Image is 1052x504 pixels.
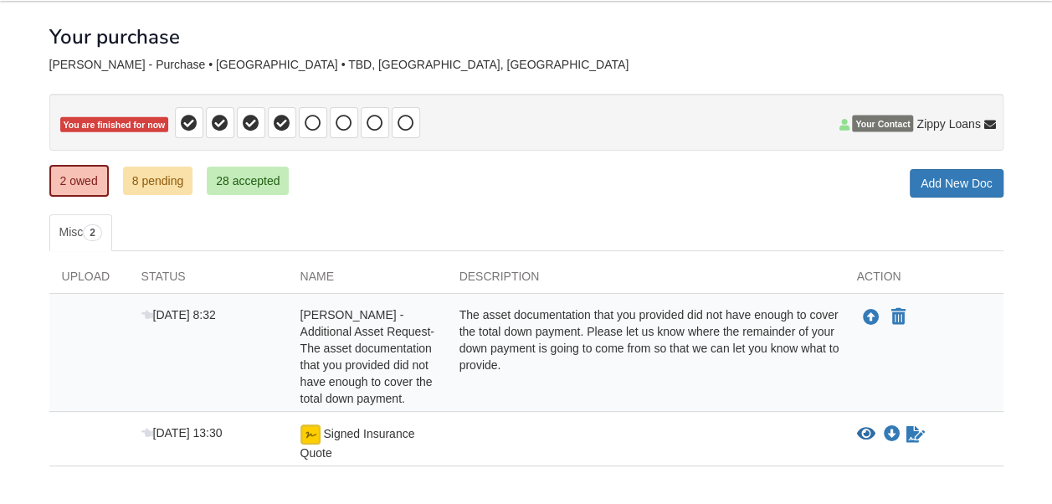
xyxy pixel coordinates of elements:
[910,169,1003,198] a: Add New Doc
[60,117,169,133] span: You are finished for now
[123,167,193,195] a: 8 pending
[49,165,109,197] a: 2 owed
[300,427,415,460] span: Signed Insurance Quote
[447,268,844,293] div: Description
[447,306,844,407] div: The asset documentation that you provided did not have enough to cover the total down payment. Pl...
[141,308,216,321] span: [DATE] 8:32
[288,268,447,293] div: Name
[844,268,1003,293] div: Action
[861,306,881,328] button: Upload Irving Castaneda - Additional Asset Request-The asset documentation that you provided did ...
[49,26,180,48] h1: Your purchase
[83,224,102,241] span: 2
[852,116,913,132] span: Your Contact
[141,426,223,440] span: [DATE] 13:30
[884,428,901,441] a: Download Signed Insurance Quote
[890,307,907,327] button: Declare Irving Castaneda - Additional Asset Request-The asset documentation that you provided did...
[207,167,289,195] a: 28 accepted
[49,214,112,251] a: Misc
[916,116,980,132] span: Zippy Loans
[49,58,1003,72] div: [PERSON_NAME] - Purchase • [GEOGRAPHIC_DATA] • TBD, [GEOGRAPHIC_DATA], [GEOGRAPHIC_DATA]
[300,424,321,445] img: esign icon
[49,268,129,293] div: Upload
[129,268,288,293] div: Status
[905,424,926,445] a: Waiting for your co-borrower to e-sign
[857,426,875,443] button: View Signed Insurance Quote
[300,308,434,405] span: [PERSON_NAME] - Additional Asset Request-The asset documentation that you provided did not have e...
